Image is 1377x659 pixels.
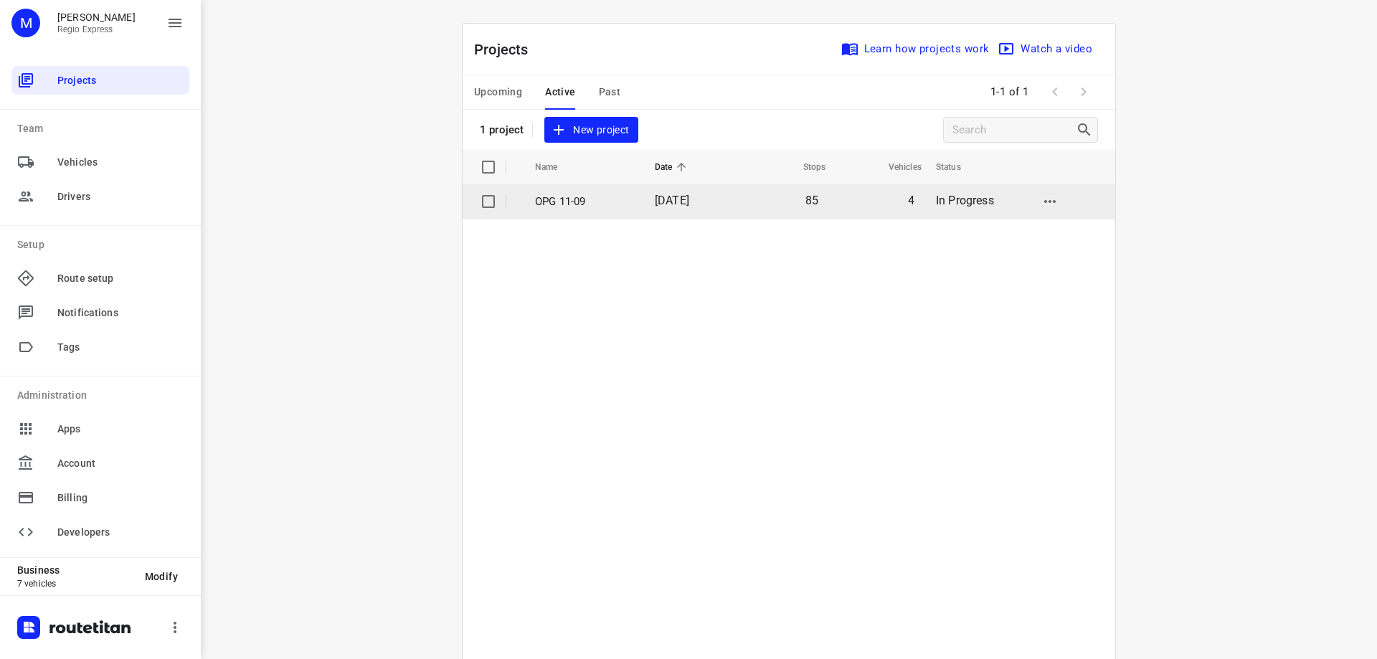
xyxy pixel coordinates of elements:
div: Projects [11,66,189,95]
div: Account [11,449,189,478]
span: Stops [785,158,826,176]
span: Name [535,158,577,176]
input: Search projects [952,119,1076,141]
div: Developers [11,518,189,546]
p: Regio Express [57,24,136,34]
div: M [11,9,40,37]
span: Notifications [57,305,184,321]
div: Apps [11,414,189,443]
span: Next Page [1069,77,1098,106]
div: Billing [11,483,189,512]
span: Account [57,456,184,471]
span: Billing [57,490,184,506]
span: Previous Page [1041,77,1069,106]
span: Vehicles [870,158,922,176]
span: Upcoming [474,83,522,101]
span: [DATE] [655,194,689,207]
p: OPG 11-09 [535,194,633,210]
p: Projects [474,39,540,60]
span: Modify [145,571,178,582]
p: 7 vehicles [17,579,133,589]
p: Team [17,121,189,136]
div: Vehicles [11,148,189,176]
span: 85 [805,194,818,207]
span: 4 [908,194,914,207]
span: Drivers [57,189,184,204]
div: Search [1076,121,1097,138]
span: 1-1 of 1 [985,77,1035,108]
span: Route setup [57,271,184,286]
span: Developers [57,525,184,540]
button: Modify [133,564,189,589]
span: Apps [57,422,184,437]
button: New project [544,117,638,143]
span: Vehicles [57,155,184,170]
p: Max Bisseling [57,11,136,23]
p: Business [17,564,133,576]
span: Past [599,83,621,101]
span: In Progress [936,194,994,207]
p: 1 project [480,123,524,136]
div: Notifications [11,298,189,327]
p: Administration [17,388,189,403]
div: Route setup [11,264,189,293]
p: Setup [17,237,189,252]
div: Drivers [11,182,189,211]
span: Date [655,158,691,176]
span: Status [936,158,980,176]
span: Projects [57,73,184,88]
div: Tags [11,333,189,361]
span: Tags [57,340,184,355]
span: Active [545,83,575,101]
span: New project [553,121,629,139]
